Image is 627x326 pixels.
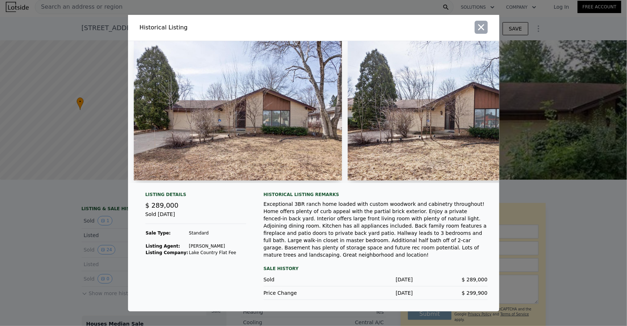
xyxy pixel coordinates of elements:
[264,264,488,273] div: Sale History
[134,41,342,180] img: Property Img
[189,230,236,236] td: Standard
[264,276,338,283] div: Sold
[146,231,171,236] strong: Sale Type:
[462,277,487,282] span: $ 289,000
[145,201,179,209] span: $ 289,000
[264,289,338,297] div: Price Change
[462,290,487,296] span: $ 299,900
[146,250,188,255] strong: Listing Company:
[189,243,236,249] td: [PERSON_NAME]
[145,192,246,200] div: Listing Details
[264,200,488,258] div: Exceptional 3BR ranch home loaded with custom woodwork and cabinetry throughout! Home offers plen...
[348,41,556,180] img: Property Img
[338,276,413,283] div: [DATE]
[338,289,413,297] div: [DATE]
[140,23,311,32] div: Historical Listing
[146,244,180,249] strong: Listing Agent:
[189,249,236,256] td: Lake Country Flat Fee
[145,211,246,224] div: Sold [DATE]
[264,192,488,197] div: Historical Listing remarks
